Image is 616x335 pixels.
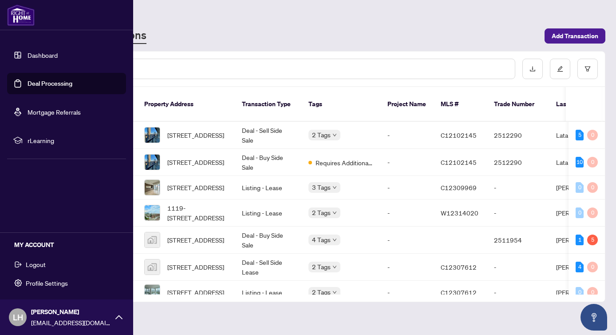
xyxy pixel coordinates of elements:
span: 2 Tags [312,262,331,272]
span: W12314020 [441,209,478,217]
img: thumbnail-img [145,180,160,195]
td: Deal - Buy Side Sale [235,227,301,254]
td: [PERSON_NAME] [549,176,616,199]
td: [PERSON_NAME] [549,227,616,254]
img: logo [7,4,35,26]
td: Listing - Lease [235,281,301,304]
td: - [487,176,549,199]
span: down [332,133,337,137]
td: Listing - Lease [235,176,301,199]
div: 5 [576,130,584,140]
td: Latai Seadat [549,122,616,149]
td: [PERSON_NAME] [549,254,616,281]
span: down [332,290,337,295]
img: thumbnail-img [145,128,160,143]
span: Profile Settings [26,276,68,290]
th: Trade Number [487,87,549,122]
div: 0 [576,287,584,298]
img: thumbnail-img [145,232,160,247]
td: - [380,122,434,149]
td: Deal - Sell Side Sale [235,122,301,149]
td: Deal - Buy Side Sale [235,149,301,176]
span: 2 Tags [312,287,331,297]
span: down [332,238,337,242]
div: 1 [576,235,584,245]
span: filter [584,66,591,72]
div: 10 [576,157,584,167]
td: Deal - Sell Side Lease [235,254,301,281]
div: 0 [587,287,598,298]
th: Property Address [137,87,235,122]
span: down [332,211,337,215]
span: C12307612 [441,263,477,271]
div: 0 [587,182,598,193]
td: 2512290 [487,122,549,149]
span: [STREET_ADDRESS] [167,157,224,167]
img: thumbnail-img [145,205,160,220]
th: Last Updated By [549,87,616,122]
td: Latai Seadat [549,149,616,176]
th: MLS # [434,87,487,122]
td: 2511954 [487,227,549,254]
button: edit [550,59,570,79]
span: 2 Tags [312,130,331,140]
span: 4 Tags [312,235,331,245]
span: 1119-[STREET_ADDRESS] [167,203,228,223]
button: download [522,59,543,79]
span: Add Transaction [552,29,598,43]
td: - [487,281,549,304]
th: Project Name [380,87,434,122]
span: [STREET_ADDRESS] [167,130,224,140]
img: thumbnail-img [145,285,160,300]
span: down [332,185,337,190]
span: C12307612 [441,288,477,296]
div: 4 [576,262,584,272]
button: Logout [7,257,126,272]
td: - [380,176,434,199]
button: Profile Settings [7,275,126,291]
span: Requires Additional Docs [316,158,373,167]
button: filter [577,59,598,79]
div: 0 [587,262,598,272]
td: 2512290 [487,149,549,176]
span: 2 Tags [312,207,331,218]
span: [STREET_ADDRESS] [167,183,224,192]
div: 0 [576,207,584,218]
span: [STREET_ADDRESS] [167,287,224,297]
a: Dashboard [28,51,58,59]
button: Add Transaction [545,28,605,44]
span: down [332,265,337,269]
a: Deal Processing [28,80,72,88]
td: - [487,254,549,281]
th: Tags [301,87,380,122]
td: - [380,199,434,227]
span: C12309969 [441,183,477,191]
span: Logout [26,257,46,271]
td: - [380,281,434,304]
span: download [529,66,536,72]
td: - [487,199,549,227]
img: thumbnail-img [145,155,160,170]
span: edit [557,66,563,72]
div: 0 [587,130,598,140]
button: Open asap [580,304,607,331]
td: - [380,227,434,254]
span: rLearning [28,136,120,145]
td: - [380,149,434,176]
h5: MY ACCOUNT [14,240,126,250]
span: [EMAIL_ADDRESS][DOMAIN_NAME] [31,318,111,327]
div: 0 [576,182,584,193]
img: thumbnail-img [145,259,160,275]
span: 3 Tags [312,182,331,192]
span: [STREET_ADDRESS] [167,262,224,272]
th: Transaction Type [235,87,301,122]
div: 5 [587,235,598,245]
span: [STREET_ADDRESS] [167,235,224,245]
div: 0 [587,157,598,167]
td: Listing - Lease [235,199,301,227]
span: LH [13,311,23,323]
a: Mortgage Referrals [28,108,81,116]
span: C12102145 [441,131,477,139]
span: C12102145 [441,158,477,166]
span: [PERSON_NAME] [31,307,111,317]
